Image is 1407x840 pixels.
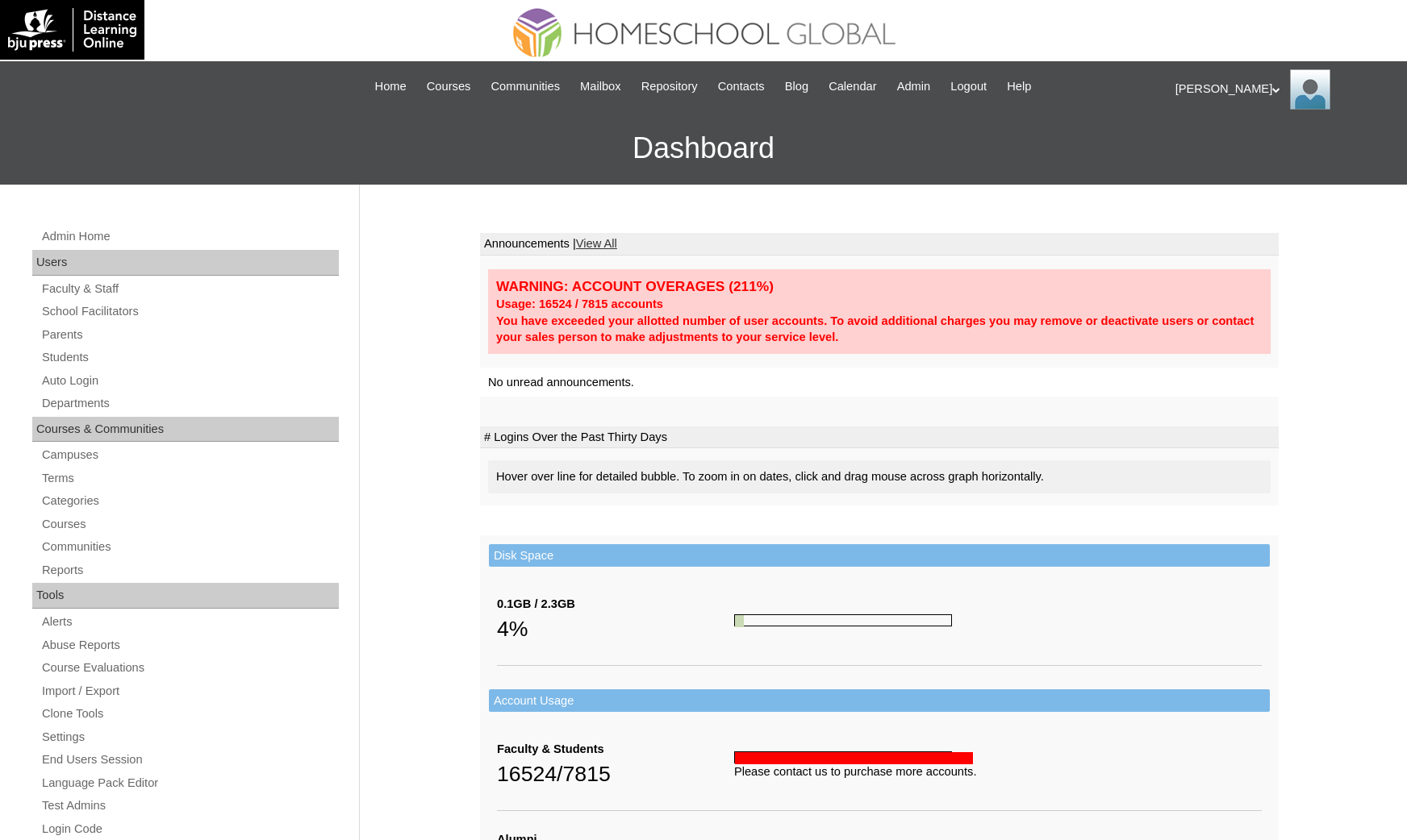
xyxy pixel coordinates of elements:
[718,77,765,96] span: Contacts
[40,750,339,770] a: End Users Session
[40,325,339,345] a: Parents
[480,233,1279,256] td: Announcements |
[40,704,339,724] a: Clone Tools
[482,77,568,96] a: Communities
[641,77,698,96] span: Repository
[40,635,339,655] a: Abuse Reports
[367,77,415,96] a: Home
[1007,77,1031,96] span: Help
[829,77,876,96] span: Calendar
[40,773,339,793] a: Language Pack Editor
[1290,69,1330,110] img: Ariane Ebuen
[40,537,339,557] a: Communities
[497,613,734,645] div: 4%
[40,279,339,299] a: Faculty & Staff
[489,689,1270,713] td: Account Usage
[40,681,339,701] a: Import / Export
[40,301,339,322] a: School Facilitators
[489,544,1270,568] td: Disk Space
[40,514,339,534] a: Courses
[785,77,808,96] span: Blog
[633,77,706,96] a: Repository
[40,658,339,678] a: Course Evaluations
[897,77,931,96] span: Admin
[40,371,339,391] a: Auto Login
[32,250,339,276] div: Users
[8,8,136,52] img: logo-white.png
[40,347,339,368] a: Students
[40,727,339,747] a: Settings
[496,313,1263,346] div: You have exceeded your allotted number of user accounts. To avoid additional charges you may remo...
[40,393,339,414] a: Departments
[942,77,995,96] a: Logout
[40,796,339,816] a: Test Admins
[488,460,1271,493] div: Hover over line for detailed bubble. To zoom in on dates, click and drag mouse across graph horiz...
[375,77,407,96] span: Home
[496,297,663,310] strong: Usage: 16524 / 7815 accounts
[491,77,560,96] span: Communities
[734,763,1262,780] div: Please contact us to purchase more accounts.
[480,426,1279,449] td: # Logins Over the Past Thirty Days
[40,819,339,839] a: Login Code
[950,77,987,96] span: Logout
[999,77,1039,96] a: Help
[820,77,884,96] a: Calendar
[710,77,773,96] a: Contacts
[572,77,629,96] a: Mailbox
[889,77,939,96] a: Admin
[1175,69,1391,110] div: [PERSON_NAME]
[8,112,1399,185] h3: Dashboard
[496,277,1263,296] div: WARNING: ACCOUNT OVERAGES (211%)
[40,560,339,580] a: Reports
[497,741,734,758] div: Faculty & Students
[40,445,339,465] a: Campuses
[497,758,734,790] div: 16524/7815
[576,237,617,250] a: View All
[777,77,816,96] a: Blog
[580,77,621,96] span: Mailbox
[480,368,1279,397] td: No unread announcements.
[40,468,339,489] a: Terms
[40,612,339,632] a: Alerts
[419,77,479,96] a: Courses
[40,227,339,247] a: Admin Home
[32,583,339,609] div: Tools
[40,491,339,511] a: Categories
[427,77,471,96] span: Courses
[497,596,734,613] div: 0.1GB / 2.3GB
[32,417,339,443] div: Courses & Communities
